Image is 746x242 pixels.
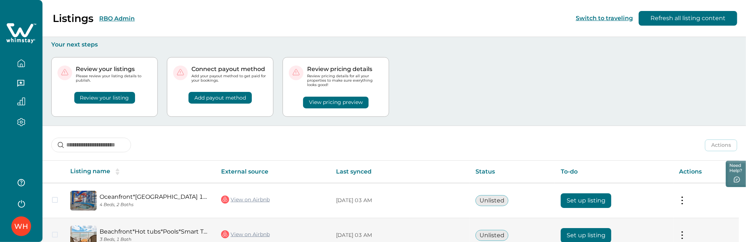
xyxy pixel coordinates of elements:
[470,161,555,183] th: Status
[110,168,125,175] button: sorting
[561,193,611,208] button: Set up listing
[221,195,270,204] a: View on Airbnb
[191,66,267,73] p: Connect payout method
[76,74,152,83] p: Please review your listing details to publish.
[191,74,267,83] p: Add your payout method to get paid for your bookings.
[475,230,508,241] button: Unlisted
[100,202,209,208] p: 4 Beds, 2 Baths
[576,15,633,22] button: Switch to traveling
[14,217,28,235] div: Whimstay Host
[330,161,470,183] th: Last synced
[307,74,383,88] p: Review pricing details for all your properties to make sure everything looks good!
[70,191,97,211] img: propertyImage_Oceanfront*Dunes Village 11th fl*Indoor Waterparks
[475,195,508,206] button: Unlisted
[215,161,330,183] th: External source
[53,12,93,25] p: Listings
[51,41,737,48] p: Your next steps
[674,161,739,183] th: Actions
[74,92,135,104] button: Review your listing
[705,139,737,151] button: Actions
[303,97,369,108] button: View pricing preview
[555,161,674,183] th: To-do
[100,228,209,235] a: Beachfront*Hot tubs*Pools*Smart TVs* Seawatch 1111
[189,92,252,104] button: Add payout method
[221,230,270,239] a: View on Airbnb
[64,161,215,183] th: Listing name
[99,15,135,22] button: RBO Admin
[76,66,152,73] p: Review your listings
[307,66,383,73] p: Review pricing details
[100,193,209,200] a: Oceanfront*[GEOGRAPHIC_DATA] 11th fl*Indoor Waterparks
[336,232,464,239] p: [DATE] 03 AM
[639,11,737,26] button: Refresh all listing content
[336,197,464,204] p: [DATE] 03 AM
